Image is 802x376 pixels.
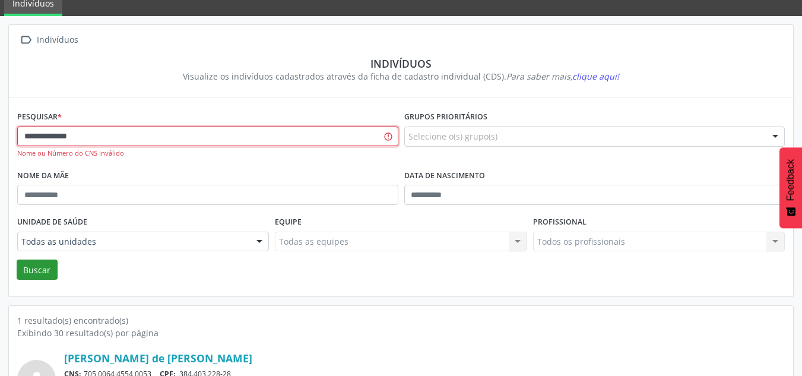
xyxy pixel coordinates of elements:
span: Selecione o(s) grupo(s) [408,130,497,143]
label: Grupos prioritários [404,108,487,127]
i:  [17,31,34,49]
div: Nome ou Número do CNS inválido [17,148,398,159]
span: Feedback [785,159,796,201]
label: Pesquisar [17,108,62,127]
span: Todas as unidades [21,236,245,248]
div: Exibindo 30 resultado(s) por página [17,327,785,339]
label: Unidade de saúde [17,213,87,232]
a:  Indivíduos [17,31,80,49]
label: Profissional [533,213,587,232]
label: Data de nascimento [404,167,485,185]
div: Visualize os indivíduos cadastrados através da ficha de cadastro individual (CDS). [26,70,776,83]
div: 1 resultado(s) encontrado(s) [17,314,785,327]
label: Nome da mãe [17,167,69,185]
label: Equipe [275,213,302,232]
i: Para saber mais, [506,71,619,82]
button: Feedback - Mostrar pesquisa [779,147,802,228]
a: [PERSON_NAME] de [PERSON_NAME] [64,352,252,365]
div: Indivíduos [34,31,80,49]
div: Indivíduos [26,57,776,70]
span: clique aqui! [572,71,619,82]
button: Buscar [17,260,58,280]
